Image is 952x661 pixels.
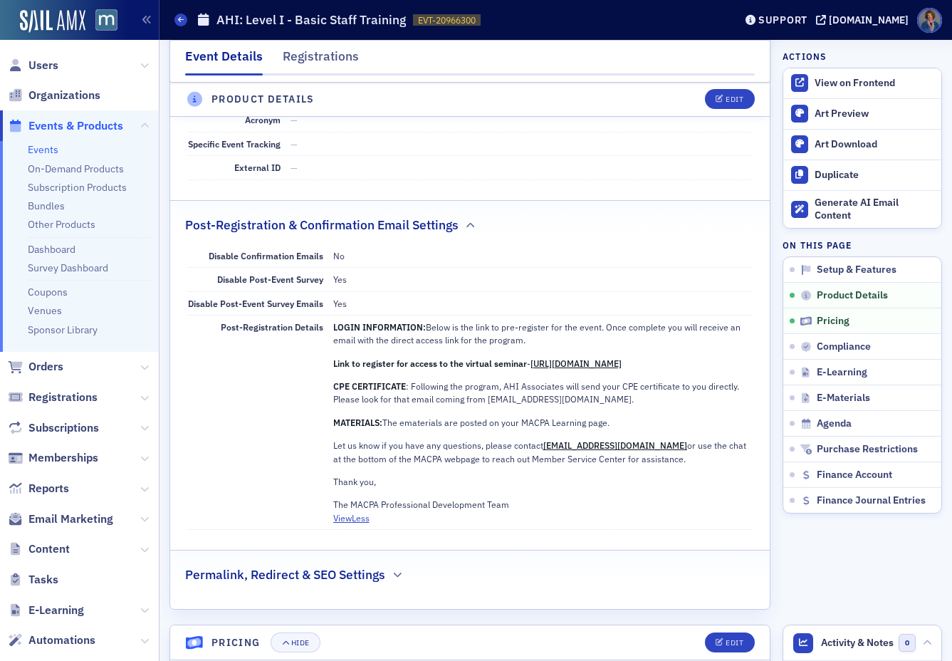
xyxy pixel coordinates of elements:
[28,88,100,103] span: Organizations
[28,162,124,175] a: On-Demand Products
[783,129,941,160] a: Art Download
[211,92,315,107] h4: Product Details
[28,199,65,212] a: Bundles
[28,633,95,648] span: Automations
[8,603,84,618] a: E-Learning
[817,315,849,328] span: Pricing
[28,481,69,496] span: Reports
[8,541,70,557] a: Content
[817,289,888,302] span: Product Details
[333,321,753,347] p: Below is the link to pre-register for the event. Once complete you will receive an email with the...
[188,298,323,309] span: Disable Post-Event Survey Emails
[817,392,870,405] span: E-Materials
[333,321,426,333] strong: LOGIN INFORMATION:
[816,15,914,25] button: [DOMAIN_NAME]
[283,47,359,73] div: Registrations
[28,541,70,557] span: Content
[8,88,100,103] a: Organizations
[28,450,98,466] span: Memberships
[234,162,281,173] span: External ID
[28,304,62,317] a: Venues
[817,417,852,430] span: Agenda
[28,359,63,375] span: Orders
[530,358,622,369] a: [URL][DOMAIN_NAME]
[726,639,743,647] div: Edit
[815,169,934,182] div: Duplicate
[333,380,753,406] p: : Following the program, AHI Associates will send your CPE certificate to you directly. Please lo...
[817,366,867,379] span: E-Learning
[217,274,323,285] span: Disable Post-Event Survey
[333,292,753,315] dd: Yes
[8,450,98,466] a: Memberships
[705,633,754,652] button: Edit
[291,138,298,150] span: —
[85,9,117,33] a: View Homepage
[821,635,894,650] span: Activity & Notes
[543,439,687,451] a: [EMAIL_ADDRESS][DOMAIN_NAME]
[899,634,916,652] span: 0
[28,323,98,336] a: Sponsor Library
[20,10,85,33] img: SailAMX
[291,162,298,173] span: —
[8,118,123,134] a: Events & Products
[28,286,68,298] a: Coupons
[28,218,95,231] a: Other Products
[829,14,909,26] div: [DOMAIN_NAME]
[333,417,382,428] strong: MATERIALS:
[783,190,941,229] button: Generate AI Email Content
[28,181,127,194] a: Subscription Products
[333,357,753,370] p: -
[28,58,58,73] span: Users
[8,359,63,375] a: Orders
[815,108,934,120] div: Art Preview
[271,633,320,652] button: Hide
[817,264,896,276] span: Setup & Features
[817,340,871,353] span: Compliance
[783,50,827,63] h4: Actions
[28,603,84,618] span: E-Learning
[418,14,476,26] span: EVT-20966300
[8,58,58,73] a: Users
[8,420,99,436] a: Subscriptions
[783,99,941,129] a: Art Preview
[291,639,310,647] div: Hide
[8,511,113,527] a: Email Marketing
[333,244,753,267] dd: No
[815,138,934,151] div: Art Download
[817,443,918,456] span: Purchase Restrictions
[917,8,942,33] span: Profile
[95,9,117,31] img: SailAMX
[817,469,892,482] span: Finance Account
[185,566,385,584] h2: Permalink, Redirect & SEO Settings
[815,77,934,90] div: View on Frontend
[783,68,941,98] a: View on Frontend
[8,481,69,496] a: Reports
[28,511,113,527] span: Email Marketing
[783,160,941,190] button: Duplicate
[8,390,98,405] a: Registrations
[28,572,58,588] span: Tasks
[28,118,123,134] span: Events & Products
[333,439,753,465] p: Let us know if you have any questions, please contact or use the chat at the bottom of the MACPA ...
[705,90,754,110] button: Edit
[333,380,406,392] strong: CPE CERTIFICATE
[815,197,934,222] div: Generate AI Email Content
[221,321,323,333] span: Post-Registration Details
[333,416,753,429] p: The ematerials are posted on your MACPA Learning page.
[291,114,298,125] span: —
[216,11,406,28] h1: AHI: Level I - Basic Staff Training
[209,250,323,261] span: Disable Confirmation Emails
[245,114,281,125] span: Acronym
[8,633,95,648] a: Automations
[185,216,459,234] h2: Post-Registration & Confirmation Email Settings
[333,511,370,524] button: ViewLess
[28,261,108,274] a: Survey Dashboard
[185,47,263,76] div: Event Details
[333,358,527,369] strong: Link to register for access to the virtual seminar
[28,420,99,436] span: Subscriptions
[817,494,926,507] span: Finance Journal Entries
[188,138,281,150] span: Specific Event Tracking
